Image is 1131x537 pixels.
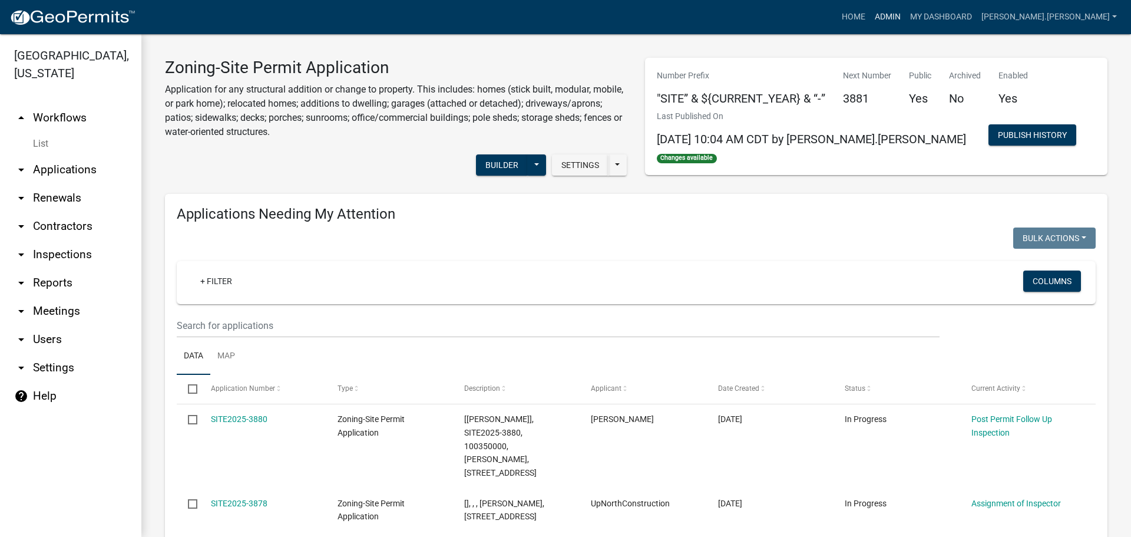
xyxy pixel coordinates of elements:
a: Admin [870,6,905,28]
i: arrow_drop_down [14,248,28,262]
a: Post Permit Follow Up Inspection [971,414,1052,437]
span: Description [464,384,500,393]
i: arrow_drop_down [14,276,28,290]
span: Status [845,384,865,393]
p: Archived [949,70,981,82]
span: Current Activity [971,384,1020,393]
datatable-header-cell: Date Created [706,375,833,403]
span: UpNorthConstruction [591,499,670,508]
h5: "SITE” & ${CURRENT_YEAR} & “-” [657,91,825,106]
button: Settings [552,154,609,176]
i: arrow_drop_down [14,304,28,318]
span: Applicant [591,384,621,393]
p: Public [909,70,931,82]
i: arrow_drop_down [14,191,28,205]
datatable-header-cell: Type [326,375,453,403]
p: Enabled [998,70,1028,82]
p: Number Prefix [657,70,825,82]
a: SITE2025-3880 [211,414,267,424]
span: [Wayne Leitheiser], SITE2025-3880, 100350000, TIMOTHY ALEXANDER, 18057 320TH AVE [464,414,537,477]
span: Zoning-Site Permit Application [338,414,405,437]
span: 09/19/2025 [718,414,742,424]
a: My Dashboard [905,6,977,28]
span: [], , , SHANNON VAN HORN, 14502 tradewinds Rd Audubon, MN [464,499,544,522]
span: Zoning-Site Permit Application [338,499,405,522]
span: Tom Alexander [591,414,654,424]
wm-modal-confirm: Workflow Publish History [988,131,1076,141]
datatable-header-cell: Status [834,375,960,403]
span: 09/18/2025 [718,499,742,508]
button: Bulk Actions [1013,228,1096,249]
a: Data [177,338,210,375]
input: Search for applications [177,314,940,338]
span: Application Number [211,384,275,393]
i: arrow_drop_down [14,332,28,347]
datatable-header-cell: Applicant [580,375,706,403]
i: arrow_drop_down [14,361,28,375]
h5: No [949,91,981,106]
i: help [14,389,28,403]
span: Date Created [718,384,759,393]
datatable-header-cell: Current Activity [960,375,1087,403]
span: In Progress [845,414,887,424]
button: Publish History [988,124,1076,146]
h4: Applications Needing My Attention [177,206,1096,223]
span: In Progress [845,499,887,508]
i: arrow_drop_down [14,219,28,233]
span: Changes available [657,154,717,163]
a: Home [837,6,870,28]
a: + Filter [191,271,242,292]
h3: Zoning-Site Permit Application [165,58,627,78]
p: Next Number [843,70,891,82]
datatable-header-cell: Application Number [199,375,326,403]
p: Application for any structural addition or change to property. This includes: homes (stick built,... [165,83,627,139]
datatable-header-cell: Description [453,375,580,403]
h5: Yes [909,91,931,106]
a: Map [210,338,242,375]
a: Assignment of Inspector [971,499,1061,508]
h5: 3881 [843,91,891,106]
span: [DATE] 10:04 AM CDT by [PERSON_NAME].[PERSON_NAME] [657,132,966,146]
button: Columns [1023,271,1081,292]
i: arrow_drop_down [14,163,28,177]
p: Last Published On [657,110,966,123]
i: arrow_drop_up [14,111,28,125]
a: [PERSON_NAME].[PERSON_NAME] [977,6,1122,28]
button: Builder [476,154,528,176]
a: SITE2025-3878 [211,499,267,508]
datatable-header-cell: Select [177,375,199,403]
span: Type [338,384,353,393]
h5: Yes [998,91,1028,106]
